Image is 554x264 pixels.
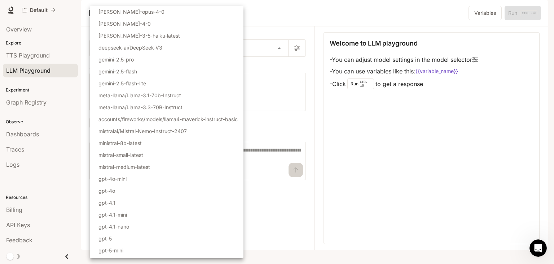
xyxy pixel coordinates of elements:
[98,187,115,195] p: gpt-4o
[98,80,146,87] p: gemini-2.5-flash-lite
[98,175,127,183] p: gpt-4o-mini
[98,163,150,171] p: mistral-medium-latest
[98,151,143,159] p: mistral-small-latest
[98,247,123,254] p: gpt-5-mini
[98,91,181,99] p: meta-llama/Llama-3.1-70b-Instruct
[98,115,238,123] p: accounts/fireworks/models/llama4-maverick-instruct-basic
[98,211,127,218] p: gpt-4.1-mini
[98,139,142,147] p: ministral-8b-latest
[98,127,187,135] p: mistralai/Mistral-Nemo-Instruct-2407
[98,103,183,111] p: meta-llama/Llama-3.3-70B-Instruct
[529,239,547,257] iframe: Intercom live chat
[98,235,112,242] p: gpt-5
[98,32,180,39] p: [PERSON_NAME]-3-5-haiku-latest
[98,8,164,16] p: [PERSON_NAME]-opus-4-0
[98,56,134,63] p: gemini-2.5-pro
[98,20,151,27] p: [PERSON_NAME]-4-0
[98,68,137,75] p: gemini-2.5-flash
[98,199,115,206] p: gpt-4.1
[98,223,129,230] p: gpt-4.1-nano
[98,44,162,51] p: deepseek-ai/DeepSeek-V3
